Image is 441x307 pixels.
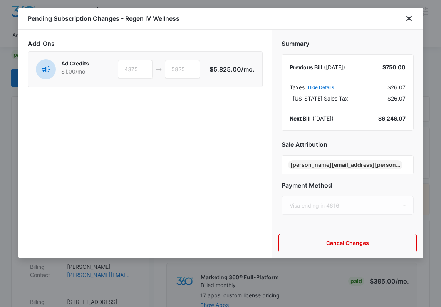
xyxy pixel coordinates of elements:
div: $750.00 [382,63,406,71]
button: close [404,14,414,23]
button: Hide Details [308,85,334,90]
h2: Payment Method [282,181,414,190]
div: $6,246.07 [378,114,406,122]
span: $26.07 [387,83,406,91]
h1: Pending Subscription Changes - Regen IV Wellness [28,14,179,23]
h2: Sale Attribution [282,140,414,149]
span: Previous Bill [290,64,322,70]
h2: Summary [282,39,414,48]
p: $1.00 /mo. [61,67,89,75]
span: Next Bill [290,115,311,122]
p: $5,825.00 [210,65,255,74]
div: ( [DATE] ) [290,114,334,122]
button: Cancel Changes [278,234,417,252]
span: /mo. [241,65,255,73]
h2: Add-Ons [28,39,263,48]
span: [US_STATE] Sales Tax [293,94,348,102]
p: Ad Credits [61,59,89,67]
span: Taxes [290,83,305,91]
span: $26.07 [387,94,406,102]
div: ( [DATE] ) [290,63,345,71]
